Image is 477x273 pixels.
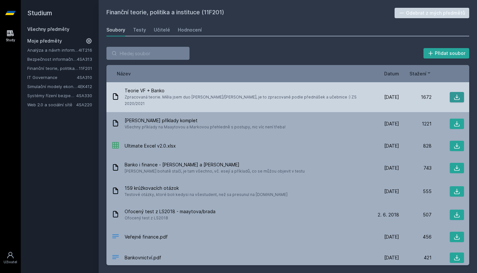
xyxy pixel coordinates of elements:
div: 456 [399,234,432,240]
button: Stažení [410,70,432,77]
a: Bezpečnost informačních systémů [27,56,77,62]
span: 159 krúžkovacích otázok [125,185,287,191]
div: 421 [399,254,432,261]
span: Bankovnictví.pdf [125,254,161,261]
span: [DATE] [384,254,399,261]
span: [PERSON_NAME] bohatě stačí, je tam všechno, vč. esejí a příkladů, co se můžou objevit v testu [125,168,305,175]
span: [DATE] [384,165,399,171]
span: Ofocený test z LS2018 - maaytova/brada [125,208,215,215]
button: Odebrat z mých předmětů [395,8,470,18]
a: Testy [133,23,146,36]
a: Finanční teorie, politika a instituce [27,65,79,71]
span: [DATE] [384,121,399,127]
a: Study [1,26,19,46]
div: Study [6,38,15,43]
div: PDF [112,232,119,242]
div: Hodnocení [178,27,202,33]
span: Ultimate Excel v2.0.xlsx [125,143,176,149]
div: XLSX [112,141,119,151]
a: Učitelé [154,23,170,36]
span: Stažení [410,70,426,77]
a: Uživatel [1,248,19,268]
div: Uživatel [4,260,17,265]
span: [DATE] [384,94,399,100]
a: Analýza a návrh informačních systémů [27,47,79,53]
div: 507 [399,212,432,218]
a: 4SA313 [77,57,92,62]
a: Soubory [106,23,125,36]
div: Soubory [106,27,125,33]
span: [PERSON_NAME] příklady komplet [125,117,286,124]
span: [DATE] [384,234,399,240]
h2: Finanční teorie, politika a instituce (11F201) [106,8,395,18]
div: PDF [112,253,119,263]
a: 4IT216 [79,47,92,53]
span: Ofocený test z LS2018 [125,215,215,221]
button: Název [117,70,131,77]
a: 4EK412 [78,84,92,89]
a: 11F201 [79,66,92,71]
div: 1672 [399,94,432,100]
span: Teorie VF + Banko [125,87,364,94]
span: Všechny příklady na Maaytovou a Markovou přehledně s postupy, nic víc není třeba! [125,124,286,130]
a: Hodnocení [178,23,202,36]
span: 2. 6. 2018 [378,212,399,218]
span: [DATE] [384,143,399,149]
a: 4SA220 [76,102,92,107]
a: Simulační modely ekonomických procesů [27,83,78,90]
div: 1221 [399,121,432,127]
div: 828 [399,143,432,149]
span: Veřejné finance.pdf [125,234,168,240]
div: Učitelé [154,27,170,33]
div: 555 [399,188,432,195]
span: Banko i finance - [PERSON_NAME] a [PERSON_NAME] [125,162,305,168]
button: Datum [384,70,399,77]
a: 4SA310 [77,75,92,80]
a: IT Governance [27,74,77,81]
span: Testové otázky, ktoré boli kedysi na všestudent, než sa presunul na [DOMAIN_NAME] [125,191,287,198]
span: [DATE] [384,188,399,195]
a: 4SA330 [76,93,92,98]
span: Moje předměty [27,38,62,44]
a: Web 2.0 a sociální sítě [27,101,76,108]
a: Všechny předměty [27,26,69,32]
button: Přidat soubor [423,48,470,58]
input: Hledej soubor [106,47,190,60]
a: Systémy řízení bezpečnostních událostí [27,92,76,99]
span: Zpracovaná teorie. Měla jsem duo [PERSON_NAME]/[PERSON_NAME], je to zpracované podle přednášek a ... [125,94,364,107]
div: 743 [399,165,432,171]
div: Testy [133,27,146,33]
